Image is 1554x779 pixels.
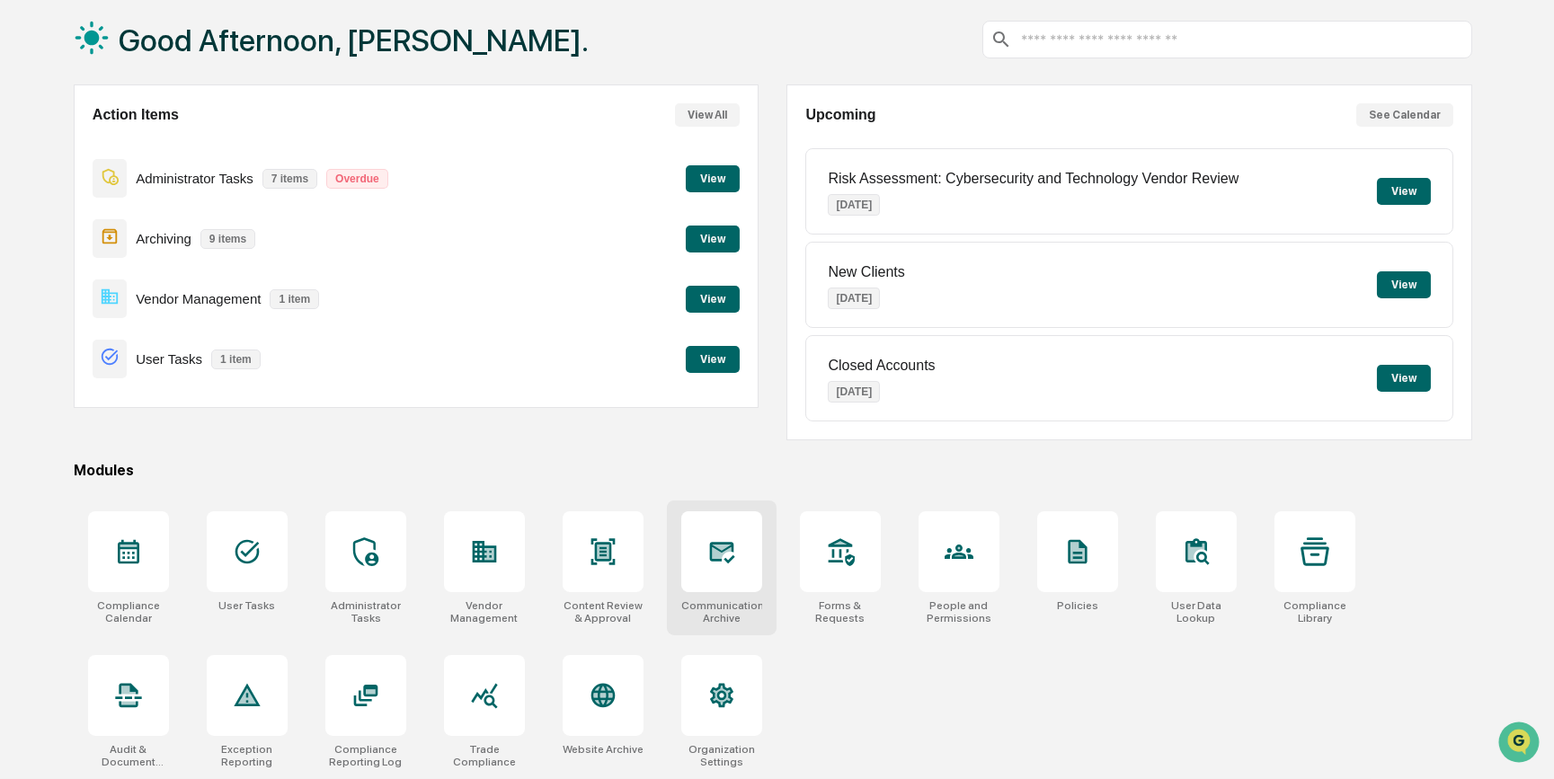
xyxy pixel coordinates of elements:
div: Policies [1057,599,1098,612]
img: 1746055101610-c473b297-6a78-478c-a979-82029cc54cd1 [18,137,50,170]
iframe: Open customer support [1496,720,1545,768]
div: Forms & Requests [800,599,881,624]
div: 🔎 [18,262,32,277]
p: New Clients [828,264,904,280]
p: [DATE] [828,288,880,309]
p: 1 item [211,350,261,369]
p: Administrator Tasks [136,171,253,186]
span: Data Lookup [36,261,113,279]
div: Trade Compliance [444,743,525,768]
a: View [686,289,740,306]
div: Vendor Management [444,599,525,624]
a: 🗄️Attestations [123,219,230,252]
div: User Data Lookup [1156,599,1237,624]
div: 🖐️ [18,228,32,243]
button: View [686,286,740,313]
div: Compliance Reporting Log [325,743,406,768]
p: How can we help? [18,38,327,66]
button: View [686,165,740,192]
p: Closed Accounts [828,358,935,374]
button: View All [675,103,740,127]
div: We're available if you need us! [61,155,227,170]
h1: Good Afternoon, [PERSON_NAME]. [119,22,589,58]
div: Audit & Document Logs [88,743,169,768]
div: 🗄️ [130,228,145,243]
div: Organization Settings [681,743,762,768]
button: View [1377,271,1431,298]
div: Compliance Library [1274,599,1355,624]
p: Vendor Management [136,291,261,306]
p: [DATE] [828,381,880,403]
button: View [1377,365,1431,392]
div: Administrator Tasks [325,599,406,624]
p: User Tasks [136,351,202,367]
a: 🔎Data Lookup [11,253,120,286]
div: Start new chat [61,137,295,155]
a: View [686,350,740,367]
p: 7 items [262,169,317,189]
button: View [1377,178,1431,205]
p: [DATE] [828,194,880,216]
h2: Action Items [93,107,179,123]
button: Start new chat [306,143,327,164]
h2: Upcoming [805,107,875,123]
div: Website Archive [563,743,644,756]
span: Attestations [148,226,223,244]
div: Modules [74,462,1472,479]
span: Pylon [179,305,218,318]
div: Exception Reporting [207,743,288,768]
p: 1 item [270,289,319,309]
div: Communications Archive [681,599,762,624]
div: User Tasks [218,599,275,612]
div: Compliance Calendar [88,599,169,624]
p: Archiving [136,231,191,246]
div: Content Review & Approval [563,599,644,624]
a: View [686,229,740,246]
span: Preclearance [36,226,116,244]
a: 🖐️Preclearance [11,219,123,252]
button: View [686,226,740,252]
p: Risk Assessment: Cybersecurity and Technology Vendor Review [828,171,1239,187]
a: View [686,169,740,186]
button: See Calendar [1356,103,1453,127]
p: 9 items [200,229,255,249]
a: Powered byPylon [127,304,218,318]
button: View [686,346,740,373]
p: Overdue [326,169,388,189]
div: People and Permissions [919,599,999,624]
